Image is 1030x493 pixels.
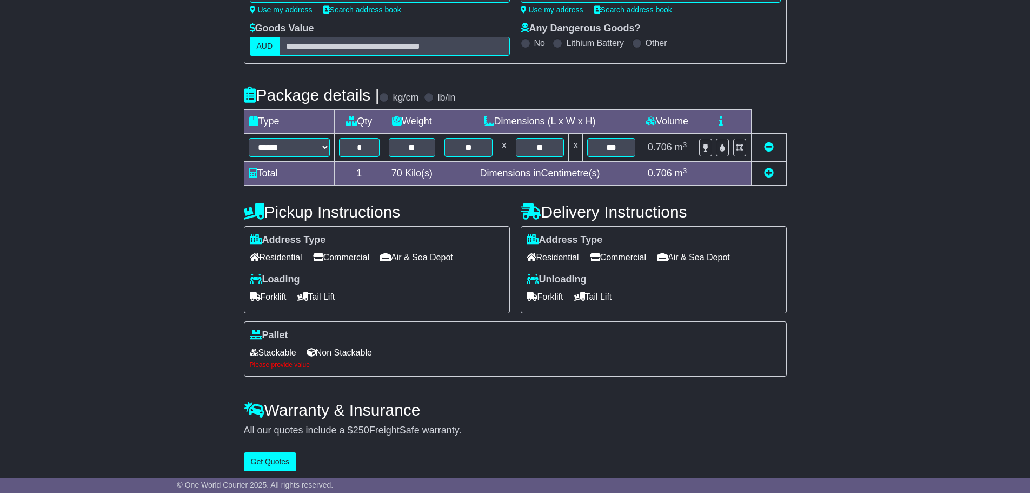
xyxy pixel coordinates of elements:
[527,234,603,246] label: Address Type
[250,5,313,14] a: Use my address
[391,168,402,179] span: 70
[250,234,326,246] label: Address Type
[683,167,687,175] sup: 3
[764,168,774,179] a: Add new item
[437,92,455,104] label: lb/in
[683,141,687,149] sup: 3
[244,162,334,186] td: Total
[250,37,280,56] label: AUD
[648,142,672,153] span: 0.706
[380,249,453,266] span: Air & Sea Depot
[640,110,694,134] td: Volume
[497,134,511,162] td: x
[440,110,640,134] td: Dimensions (L x W x H)
[250,23,314,35] label: Goods Value
[250,344,296,361] span: Stackable
[334,162,384,186] td: 1
[574,288,612,305] span: Tail Lift
[250,274,300,286] label: Loading
[244,86,380,104] h4: Package details |
[527,288,563,305] span: Forklift
[657,249,730,266] span: Air & Sea Depot
[646,38,667,48] label: Other
[244,425,787,437] div: All our quotes include a $ FreightSafe warranty.
[569,134,583,162] td: x
[527,249,579,266] span: Residential
[353,425,369,436] span: 250
[521,23,641,35] label: Any Dangerous Goods?
[384,110,440,134] td: Weight
[250,330,288,341] label: Pallet
[566,38,624,48] label: Lithium Battery
[244,452,297,471] button: Get Quotes
[250,361,781,369] div: Please provide value
[440,162,640,186] td: Dimensions in Centimetre(s)
[250,249,302,266] span: Residential
[521,203,787,221] h4: Delivery Instructions
[521,5,583,14] a: Use my address
[323,5,401,14] a: Search address book
[313,249,369,266] span: Commercial
[297,288,335,305] span: Tail Lift
[675,142,687,153] span: m
[244,401,787,419] h4: Warranty & Insurance
[244,203,510,221] h4: Pickup Instructions
[594,5,672,14] a: Search address book
[307,344,372,361] span: Non Stackable
[648,168,672,179] span: 0.706
[534,38,545,48] label: No
[675,168,687,179] span: m
[334,110,384,134] td: Qty
[527,274,587,286] label: Unloading
[384,162,440,186] td: Kilo(s)
[244,110,334,134] td: Type
[764,142,774,153] a: Remove this item
[393,92,418,104] label: kg/cm
[177,481,334,489] span: © One World Courier 2025. All rights reserved.
[250,288,287,305] span: Forklift
[590,249,646,266] span: Commercial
